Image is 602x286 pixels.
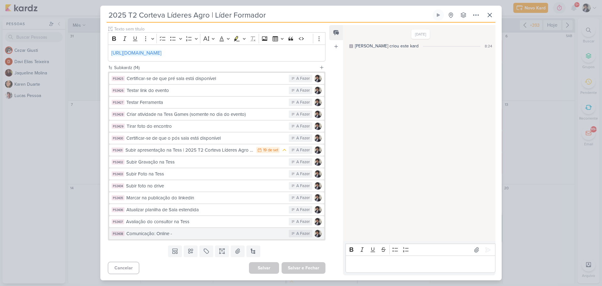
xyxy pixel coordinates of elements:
div: A Fazer [296,195,310,201]
div: Subir Foto na Tess [126,170,286,178]
img: Pedro Luahn Simões [314,87,322,94]
div: Comunicação: Online - [126,230,286,237]
div: A Fazer [296,159,310,165]
img: Pedro Luahn Simões [314,182,322,190]
div: PS3438 [112,231,124,236]
div: A Fazer [296,76,310,82]
div: Ligar relógio [436,13,441,18]
img: Pedro Luahn Simões [314,111,322,118]
div: Editor toolbar [108,32,325,45]
div: PS3426 [112,88,125,93]
img: Pedro Luahn Simões [314,134,322,142]
img: Pedro Luahn Simões [314,75,322,82]
div: PS3433 [112,171,124,176]
div: A Fazer [296,147,310,154]
button: PS3431 Subir apresentação na Tess | 2025 T2 Corteva Líderes Agro | Líder Formador 19 de set A Fazer [109,144,324,156]
img: Pedro Luahn Simões [314,170,322,178]
img: Pedro Luahn Simões [314,230,322,237]
div: PS3431 [112,148,124,153]
div: Subir foto no drive [126,182,286,190]
div: PS3436 [112,207,124,212]
img: Pedro Luahn Simões [314,146,322,154]
button: PS3435 Marcar na publicação do linkedin A Fazer [109,192,324,203]
button: PS3427 Testar Ferramenta A Fazer [109,97,324,108]
div: Editor toolbar [346,244,495,256]
div: PS3430 [112,136,124,141]
button: PS3434 Subir foto no drive A Fazer [109,180,324,192]
div: PS3427 [112,100,124,105]
div: Tirar foto do encontro [127,123,286,130]
div: A Fazer [296,171,310,177]
div: PS3432 [112,159,124,165]
button: PS3432 Subir Gravação na Tess A Fazer [109,156,324,168]
div: Subir apresentação na Tess | 2025 T2 Corteva Líderes Agro | Líder Formador [125,147,253,154]
div: 19 de set [263,148,278,152]
button: PS3426 Testar link do evento A Fazer [109,85,324,96]
button: PS3436 Atualizar planilha de Sala estendida A Fazer [109,204,324,215]
div: PS3428 [112,112,125,117]
div: Editor editing area: main [108,45,325,62]
div: 8:24 [485,43,492,49]
input: Texto sem título [113,26,325,32]
div: [PERSON_NAME] criou este kard [355,43,419,49]
div: PS3437 [112,219,124,224]
div: Marcar na publicação do linkedin [126,194,286,202]
div: Prioridade Média [282,147,287,153]
div: PS3435 [112,195,124,200]
div: A Fazer [296,123,310,130]
div: A Fazer [296,183,310,189]
button: PS3425 Certificar-se de que pré sala está disponível A Fazer [109,73,324,84]
div: PS3425 [112,76,125,81]
div: A Fazer [296,207,310,213]
button: PS3428 Criar atividade na Tess Games (somente no dia do evento) A Fazer [109,109,324,120]
div: Testar link do evento [127,87,286,94]
div: Testar Ferramenta [126,99,286,106]
div: A Fazer [296,100,310,106]
div: PS3434 [112,183,124,188]
div: Subkardz (14) [114,64,317,71]
button: PS3429 Tirar foto do encontro A Fazer [109,121,324,132]
div: Avaliação do consultor na Tess [126,218,286,225]
div: Certificar-se de que o pós sala está disponível [126,135,286,142]
button: PS3438 Comunicação: Online - A Fazer [109,228,324,239]
button: Cancelar [108,262,139,274]
img: Pedro Luahn Simões [314,158,322,166]
a: [URL][DOMAIN_NAME] [111,50,161,56]
img: Pedro Luahn Simões [314,194,322,202]
div: PS3429 [112,124,125,129]
div: Certificar-se de que pré sala está disponível [127,75,286,82]
img: Pedro Luahn Simões [314,122,322,130]
button: PS3433 Subir Foto na Tess A Fazer [109,168,324,180]
div: Subir Gravação na Tess [126,159,286,166]
button: PS3430 Certificar-se de que o pós sala está disponível A Fazer [109,132,324,144]
div: Editor editing area: main [346,256,495,273]
div: Atualizar planilha de Sala estendida [126,206,286,213]
div: A Fazer [296,111,310,118]
div: A Fazer [296,219,310,225]
div: Criar atividade na Tess Games (somente no dia do evento) [127,111,286,118]
img: Pedro Luahn Simões [314,206,322,213]
div: A Fazer [296,88,310,94]
div: A Fazer [296,231,310,237]
button: PS3437 Avaliação do consultor na Tess A Fazer [109,216,324,227]
div: A Fazer [296,135,310,142]
img: Pedro Luahn Simões [314,218,322,225]
input: Kard Sem Título [107,9,431,21]
img: Pedro Luahn Simões [314,99,322,106]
